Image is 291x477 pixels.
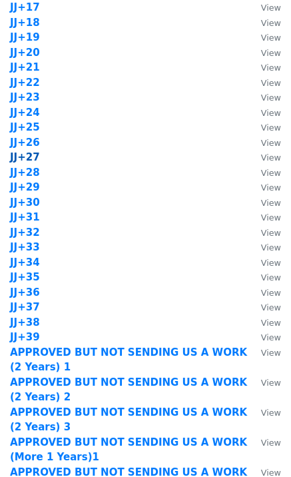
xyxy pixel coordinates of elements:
[10,121,40,133] a: JJ+25
[248,256,281,268] a: View
[248,271,281,283] a: View
[248,241,281,253] a: View
[248,1,281,13] a: View
[248,151,281,163] a: View
[10,77,40,89] a: JJ+22
[261,63,281,73] small: View
[261,302,281,312] small: View
[248,286,281,298] a: View
[10,137,40,149] a: JJ+26
[261,348,281,358] small: View
[248,181,281,193] a: View
[10,61,40,73] a: JJ+21
[248,346,281,358] a: View
[261,168,281,178] small: View
[248,121,281,133] a: View
[10,1,40,13] a: JJ+17
[261,332,281,342] small: View
[10,47,40,59] a: JJ+20
[10,167,40,179] a: JJ+28
[10,316,40,328] a: JJ+38
[261,378,281,388] small: View
[248,167,281,179] a: View
[10,211,40,223] a: JJ+31
[10,31,40,43] a: JJ+19
[248,91,281,103] a: View
[10,376,247,404] a: APPROVED BUT NOT SENDING US A WORK (2 Years) 2
[261,318,281,328] small: View
[10,151,40,163] a: JJ+27
[261,242,281,252] small: View
[261,258,281,268] small: View
[261,78,281,88] small: View
[261,18,281,28] small: View
[224,413,291,477] iframe: Chat Widget
[248,77,281,89] a: View
[10,436,247,464] a: APPROVED BUT NOT SENDING US A WORK (More 1 Years)1
[10,346,247,374] a: APPROVED BUT NOT SENDING US A WORK (2 Years) 1
[261,33,281,43] small: View
[261,213,281,223] small: View
[248,31,281,43] a: View
[10,91,40,103] a: JJ+23
[10,256,40,268] a: JJ+34
[248,137,281,149] a: View
[261,198,281,208] small: View
[261,123,281,133] small: View
[10,227,40,238] a: JJ+32
[10,17,40,29] a: JJ+18
[261,228,281,238] small: View
[10,331,40,343] a: JJ+39
[10,271,40,283] a: JJ+35
[10,197,40,209] a: JJ+30
[248,107,281,119] a: View
[248,61,281,73] a: View
[248,47,281,59] a: View
[10,241,40,253] strong: JJ+33
[248,331,281,343] a: View
[261,3,281,13] small: View
[10,286,40,298] a: JJ+36
[261,93,281,103] small: View
[10,406,247,434] strong: APPROVED BUT NOT SENDING US A WORK (2 Years) 3
[261,138,281,148] small: View
[261,408,281,418] small: View
[10,181,40,193] a: JJ+29
[248,17,281,29] a: View
[10,301,40,313] a: JJ+37
[248,211,281,223] a: View
[248,197,281,209] a: View
[261,48,281,58] small: View
[248,376,281,388] a: View
[261,153,281,163] small: View
[261,272,281,282] small: View
[10,107,40,119] a: JJ+24
[248,301,281,313] a: View
[248,406,281,418] a: View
